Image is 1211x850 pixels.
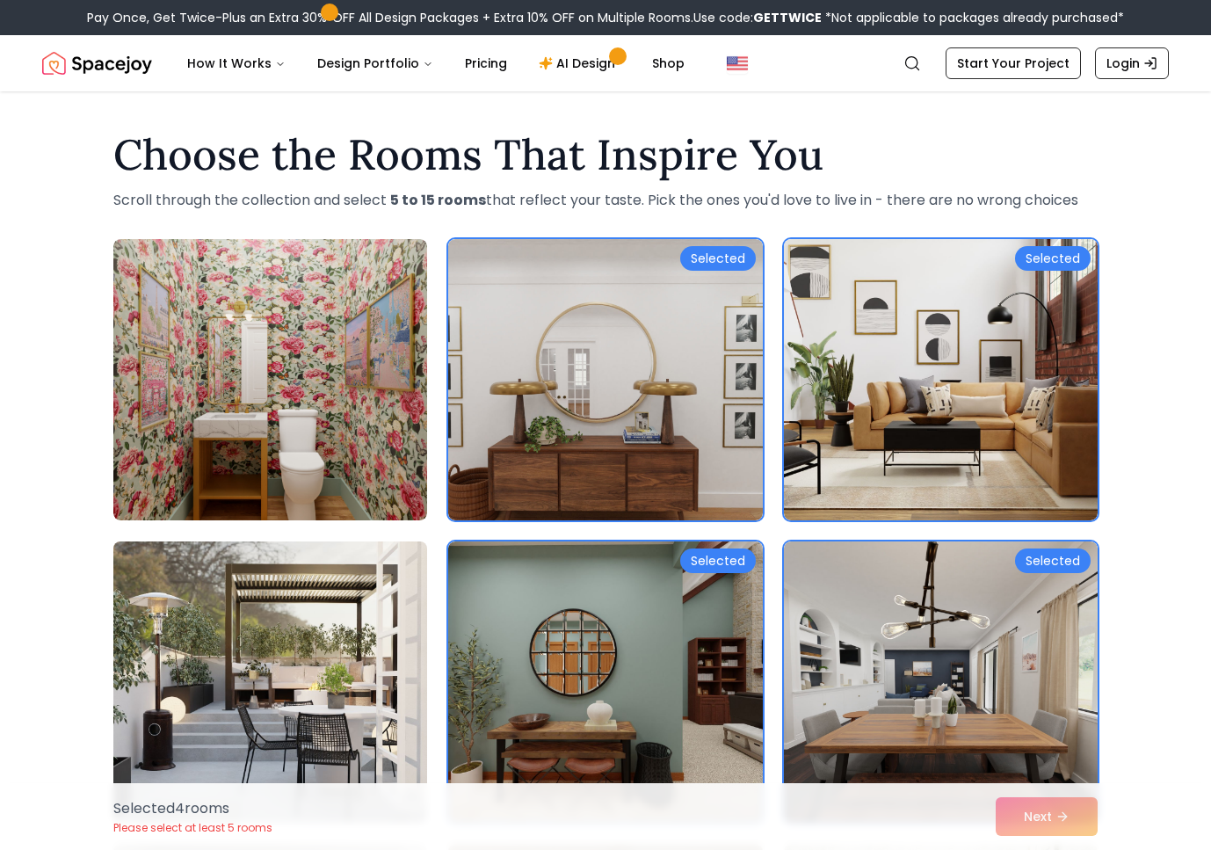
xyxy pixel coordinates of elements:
nav: Main [173,46,699,81]
a: Shop [638,46,699,81]
button: How It Works [173,46,300,81]
div: Pay Once, Get Twice-Plus an Extra 30% OFF All Design Packages + Extra 10% OFF on Multiple Rooms. [87,9,1124,26]
div: Selected [680,549,756,573]
img: Room room-5 [448,541,762,823]
div: Selected [1015,246,1091,271]
span: Use code: [693,9,822,26]
img: Spacejoy Logo [42,46,152,81]
div: Selected [680,246,756,271]
h1: Choose the Rooms That Inspire You [113,134,1098,176]
b: GETTWICE [753,9,822,26]
img: United States [727,53,748,74]
img: Room room-1 [113,239,427,520]
a: Spacejoy [42,46,152,81]
img: Room room-6 [784,541,1098,823]
strong: 5 to 15 rooms [390,190,486,210]
p: Selected 4 room s [113,798,272,819]
a: Pricing [451,46,521,81]
img: Room room-4 [105,534,435,830]
a: Login [1095,47,1169,79]
img: Room room-2 [448,239,762,520]
div: Selected [1015,549,1091,573]
a: AI Design [525,46,635,81]
img: Room room-3 [784,239,1098,520]
p: Scroll through the collection and select that reflect your taste. Pick the ones you'd love to liv... [113,190,1098,211]
span: *Not applicable to packages already purchased* [822,9,1124,26]
nav: Global [42,35,1169,91]
p: Please select at least 5 rooms [113,821,272,835]
a: Start Your Project [946,47,1081,79]
button: Design Portfolio [303,46,447,81]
